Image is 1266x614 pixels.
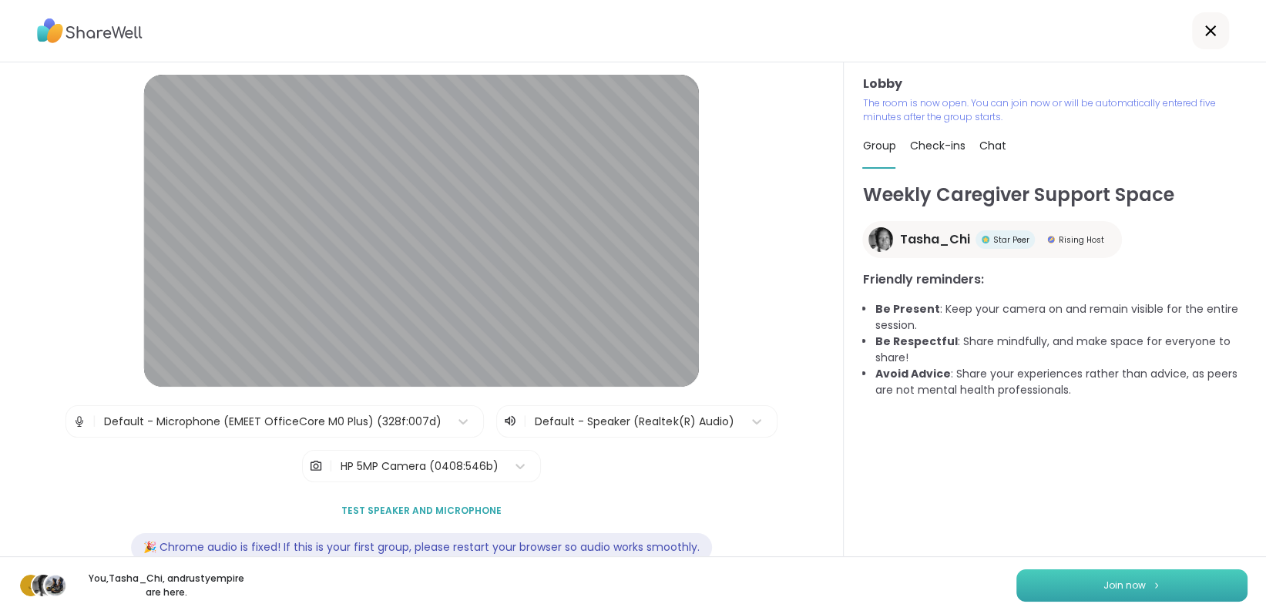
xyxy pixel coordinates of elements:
img: Tasha_Chi [868,227,893,252]
b: Be Respectful [875,334,957,349]
span: Test speaker and microphone [341,504,502,518]
button: Join now [1016,569,1248,602]
li: : Share mindfully, and make space for everyone to share! [875,334,1248,366]
span: | [329,451,333,481]
img: Microphone [72,406,86,437]
div: 🎉 Chrome audio is fixed! If this is your first group, please restart your browser so audio works ... [131,533,712,562]
span: Star Peer [992,234,1029,246]
b: Be Present [875,301,939,317]
img: Star Peer [982,236,989,243]
li: : Share your experiences rather than advice, as peers are not mental health professionals. [875,366,1248,398]
img: ShareWell Logo [37,13,143,49]
b: Avoid Advice [875,366,950,381]
span: | [92,406,96,437]
a: Tasha_ChiTasha_ChiStar PeerStar PeerRising HostRising Host [862,221,1122,258]
span: Tasha_Chi [899,230,969,249]
p: You, Tasha_Chi , and rustyempire are here. [80,572,253,599]
h3: Friendly reminders: [862,270,1248,289]
span: J [28,575,35,596]
span: Chat [979,138,1006,153]
img: Camera [309,451,323,481]
span: Group [862,138,895,153]
p: The room is now open. You can join now or will be automatically entered five minutes after the gr... [862,96,1248,124]
img: rustyempire [45,575,66,596]
span: Join now [1103,579,1146,592]
span: Check-ins [909,138,965,153]
button: Test speaker and microphone [335,495,508,527]
div: Default - Microphone (EMEET OfficeCore M0 Plus) (328f:007d) [104,414,442,430]
img: Rising Host [1047,236,1055,243]
img: ShareWell Logomark [1152,581,1161,589]
li: : Keep your camera on and remain visible for the entire session. [875,301,1248,334]
span: Rising Host [1058,234,1103,246]
h1: Weekly Caregiver Support Space [862,181,1248,209]
img: Tasha_Chi [32,575,54,596]
div: HP 5MP Camera (0408:546b) [341,458,499,475]
h3: Lobby [862,75,1248,93]
span: | [523,412,527,431]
